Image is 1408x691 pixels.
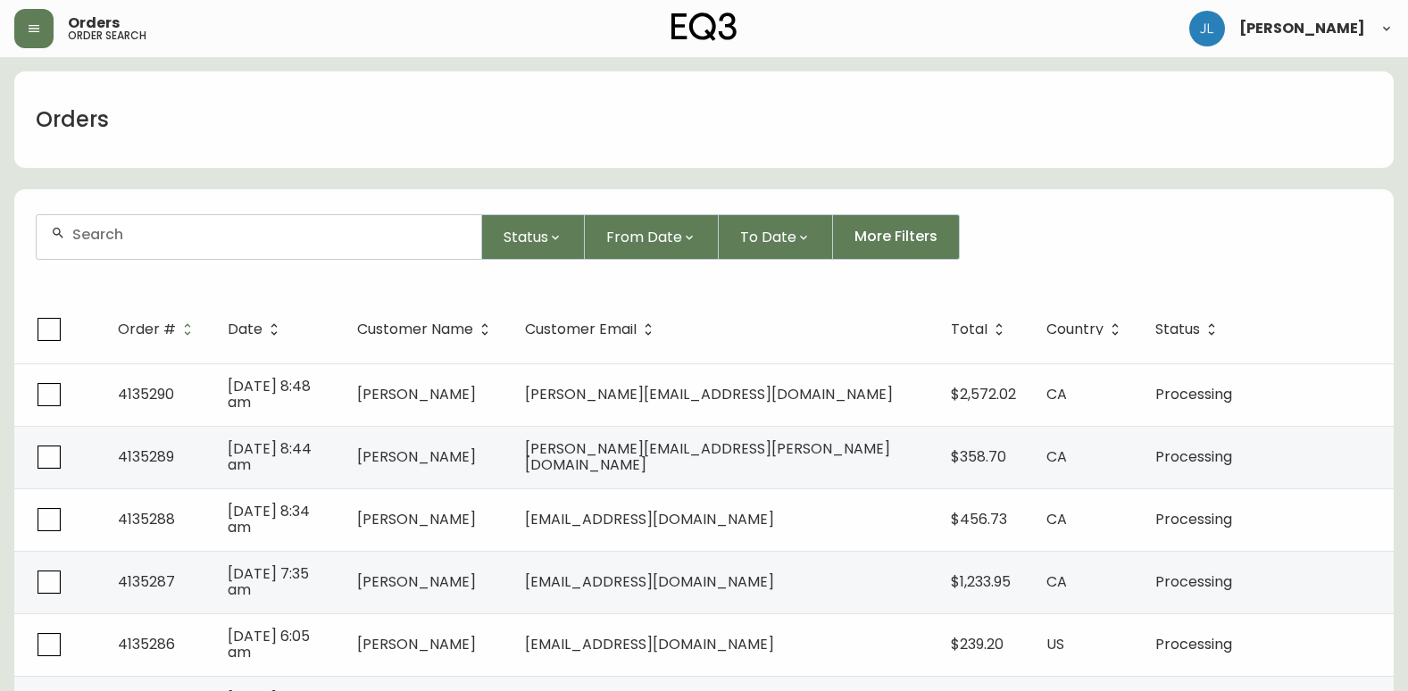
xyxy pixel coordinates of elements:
[525,571,774,592] span: [EMAIL_ADDRESS][DOMAIN_NAME]
[1046,571,1067,592] span: CA
[118,634,175,654] span: 4135286
[118,509,175,529] span: 4135288
[525,384,893,404] span: [PERSON_NAME][EMAIL_ADDRESS][DOMAIN_NAME]
[1155,571,1232,592] span: Processing
[671,12,737,41] img: logo
[357,571,476,592] span: [PERSON_NAME]
[1046,384,1067,404] span: CA
[1046,324,1104,335] span: Country
[525,509,774,529] span: [EMAIL_ADDRESS][DOMAIN_NAME]
[228,321,286,337] span: Date
[525,438,890,475] span: [PERSON_NAME][EMAIL_ADDRESS][PERSON_NAME][DOMAIN_NAME]
[228,324,262,335] span: Date
[951,384,1016,404] span: $2,572.02
[951,321,1011,337] span: Total
[228,626,310,662] span: [DATE] 6:05 am
[357,321,496,337] span: Customer Name
[1046,634,1064,654] span: US
[525,321,660,337] span: Customer Email
[606,226,682,248] span: From Date
[1046,321,1127,337] span: Country
[951,634,1004,654] span: $239.20
[357,509,476,529] span: [PERSON_NAME]
[357,446,476,467] span: [PERSON_NAME]
[1155,324,1200,335] span: Status
[357,634,476,654] span: [PERSON_NAME]
[118,384,174,404] span: 4135290
[118,446,174,467] span: 4135289
[585,214,719,260] button: From Date
[68,30,146,41] h5: order search
[740,226,796,248] span: To Date
[118,324,176,335] span: Order #
[525,324,637,335] span: Customer Email
[228,563,309,600] span: [DATE] 7:35 am
[357,324,473,335] span: Customer Name
[1155,321,1223,337] span: Status
[357,384,476,404] span: [PERSON_NAME]
[1155,509,1232,529] span: Processing
[1155,634,1232,654] span: Processing
[72,226,467,243] input: Search
[228,376,311,412] span: [DATE] 8:48 am
[951,571,1011,592] span: $1,233.95
[1046,446,1067,467] span: CA
[504,226,548,248] span: Status
[719,214,833,260] button: To Date
[854,227,937,246] span: More Filters
[951,509,1007,529] span: $456.73
[951,446,1006,467] span: $358.70
[1046,509,1067,529] span: CA
[228,438,312,475] span: [DATE] 8:44 am
[833,214,960,260] button: More Filters
[1189,11,1225,46] img: 1c9c23e2a847dab86f8017579b61559c
[482,214,585,260] button: Status
[1155,384,1232,404] span: Processing
[68,16,120,30] span: Orders
[118,571,175,592] span: 4135287
[951,324,987,335] span: Total
[118,321,199,337] span: Order #
[1239,21,1365,36] span: [PERSON_NAME]
[1155,446,1232,467] span: Processing
[228,501,310,537] span: [DATE] 8:34 am
[525,634,774,654] span: [EMAIL_ADDRESS][DOMAIN_NAME]
[36,104,109,135] h1: Orders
